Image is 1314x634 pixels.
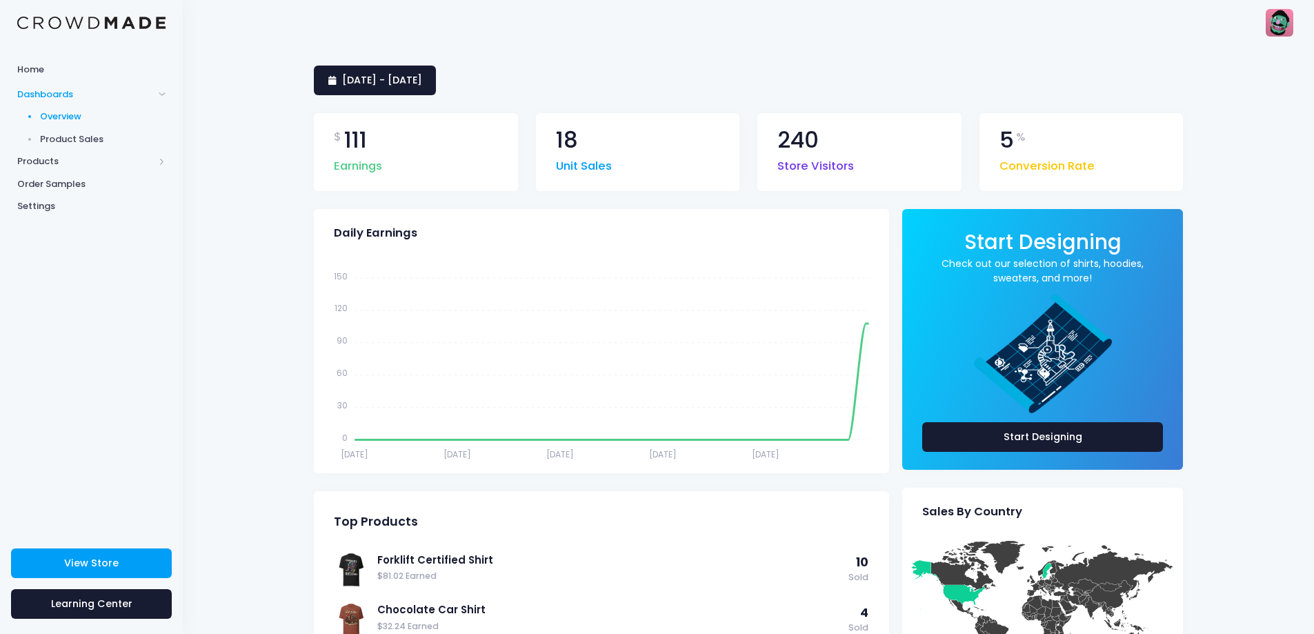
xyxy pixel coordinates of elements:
span: 18 [556,129,578,152]
a: Start Designing [964,239,1122,252]
span: $32.24 Earned [377,620,842,633]
span: Settings [17,199,166,213]
span: $81.02 Earned [377,570,842,583]
span: Store Visitors [777,151,854,175]
a: Learning Center [11,589,172,619]
tspan: [DATE] [546,448,574,459]
span: Conversion Rate [999,151,1095,175]
span: 240 [777,129,819,152]
span: Daily Earnings [334,226,417,240]
tspan: 60 [337,367,348,379]
tspan: [DATE] [752,448,779,459]
span: Dashboards [17,88,154,101]
tspan: [DATE] [649,448,677,459]
span: 5 [999,129,1014,152]
a: Start Designing [922,422,1163,452]
span: $ [334,129,341,146]
span: % [1016,129,1026,146]
span: Overview [40,110,166,123]
a: Forklift Certified Shirt [377,553,842,568]
span: 10 [856,554,868,571]
span: Learning Center [51,597,132,611]
span: Earnings [334,151,382,175]
tspan: [DATE] [341,448,368,459]
span: Top Products [334,515,418,529]
tspan: 0 [342,432,348,444]
img: Logo [17,17,166,30]
span: [DATE] - [DATE] [342,73,422,87]
tspan: 120 [335,302,348,314]
span: Sales By Country [922,505,1022,519]
span: View Store [64,556,119,570]
tspan: 150 [334,270,348,281]
span: Order Samples [17,177,166,191]
tspan: 90 [337,335,348,346]
span: Home [17,63,166,77]
span: Unit Sales [556,151,612,175]
span: 4 [860,604,868,621]
span: 111 [344,129,367,152]
a: Check out our selection of shirts, hoodies, sweaters, and more! [922,257,1163,286]
a: Chocolate Car Shirt [377,602,842,617]
span: Product Sales [40,132,166,146]
tspan: [DATE] [444,448,471,459]
tspan: 30 [337,399,348,411]
a: View Store [11,548,172,578]
img: User [1266,9,1293,37]
span: Products [17,155,154,168]
span: Sold [848,571,868,584]
span: Start Designing [964,228,1122,256]
a: [DATE] - [DATE] [314,66,436,95]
